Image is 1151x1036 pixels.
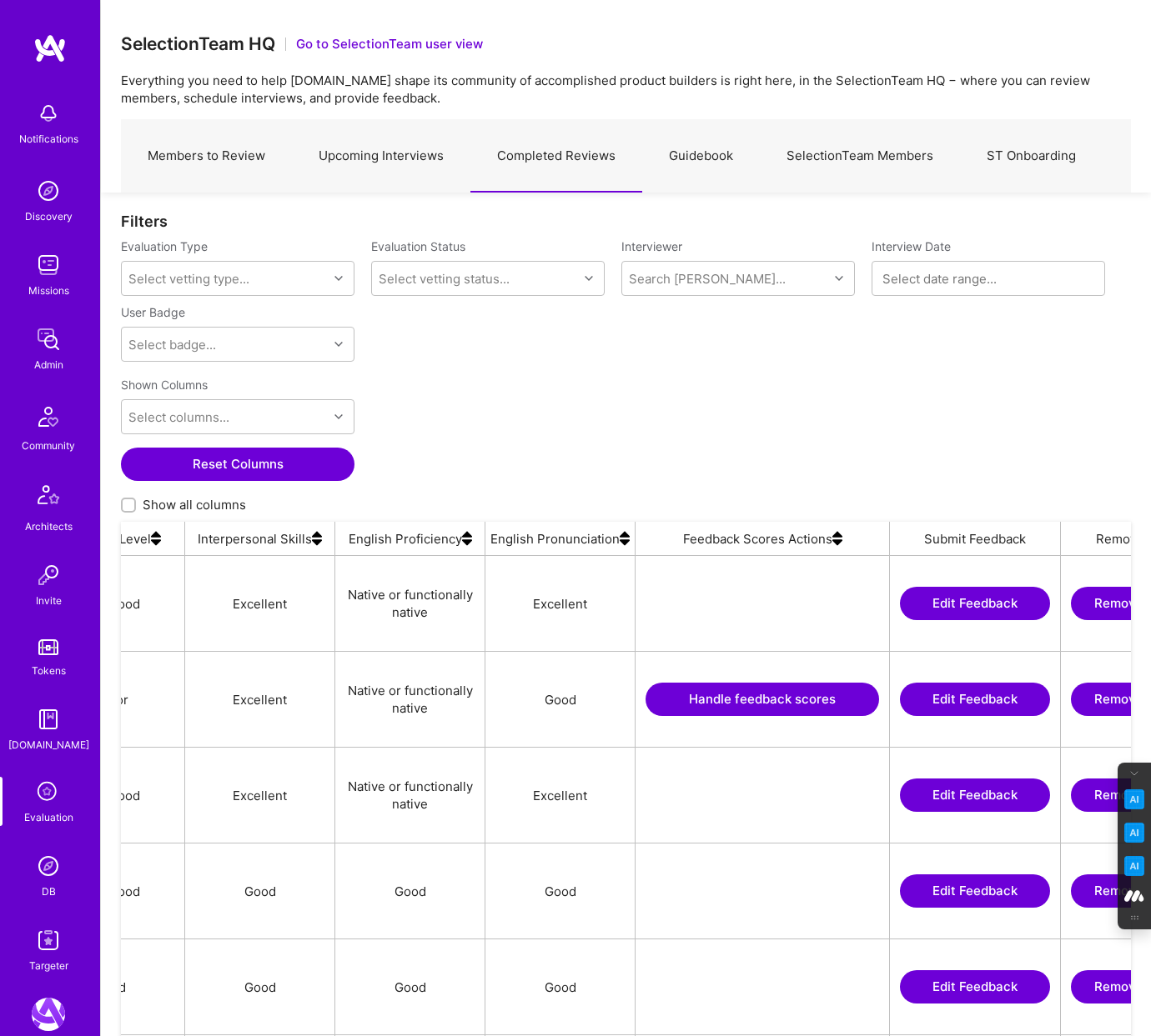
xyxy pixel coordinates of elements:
label: Evaluation Status [371,238,465,254]
label: Interviewer [621,238,855,254]
div: Excellent [185,652,335,747]
a: Upcoming Interviews [292,120,470,193]
div: Architects [25,518,73,535]
img: bell [32,97,65,130]
button: Edit Feedback [900,970,1050,1003]
img: teamwork [32,248,65,282]
i: icon SelectionTeam [33,777,64,808]
a: A.Team: Leading A.Team's Marketing & DemandGen [28,998,69,1031]
div: Community [22,437,75,454]
div: Select vetting type... [128,270,249,288]
div: Good [335,939,485,1034]
div: Search [PERSON_NAME]... [629,270,786,288]
img: logo [33,33,67,63]
button: Handle feedback scores [646,683,879,716]
a: Members to Review [121,120,292,193]
div: Excellent [185,556,335,651]
div: English Proficiency [335,522,485,555]
i: icon Chevron [334,274,343,283]
img: sort [462,522,472,555]
img: Email Tone Analyzer icon [1124,823,1144,843]
a: Guidebook [642,120,760,193]
div: Good [485,843,636,938]
div: Excellent [485,556,636,651]
img: Community [28,397,68,437]
div: Submit Feedback [890,522,1061,555]
i: icon Chevron [334,340,343,348]
div: Select badge... [128,336,216,353]
a: ST Onboarding [960,120,1103,193]
div: Invite [36,592,62,609]
div: Targeter [29,957,68,974]
div: Discovery [25,208,73,225]
div: Good [485,939,636,1034]
img: tokens [38,639,58,655]
img: Invite [32,558,65,592]
button: Edit Feedback [900,874,1050,908]
img: Skill Targeter [32,923,65,957]
i: icon Chevron [585,274,593,283]
img: admin teamwork [32,323,65,356]
div: Interpersonal Skills [185,522,335,555]
span: Show all columns [143,496,246,513]
div: Filters [121,213,1131,230]
div: Good [485,652,636,747]
div: DB [42,883,56,900]
input: Select date range... [882,270,1094,287]
div: Good [185,843,335,938]
button: Reset Columns [121,448,354,481]
div: Excellent [185,748,335,843]
div: Good [185,939,335,1034]
div: Native or functionally native [335,652,485,747]
div: Notifications [19,130,78,148]
a: SelectionTeam Members [760,120,960,193]
img: discovery [32,174,65,208]
div: [DOMAIN_NAME] [8,736,89,753]
div: Admin [34,356,63,373]
div: Tokens [32,662,66,679]
img: sort [312,522,322,555]
img: Admin Search [32,849,65,883]
img: Architects [28,478,68,518]
div: Evaluation [24,808,73,826]
div: Select columns... [128,408,229,426]
div: Native or functionally native [335,748,485,843]
button: Edit Feedback [900,683,1050,716]
h3: SelectionTeam HQ [121,33,275,54]
label: User Badge [121,304,185,320]
img: sort [151,522,161,555]
img: guide book [32,703,65,736]
button: Go to SelectionTeam user view [296,35,483,53]
img: Jargon Buster icon [1124,856,1144,876]
img: sort [832,522,842,555]
div: Native or functionally native [335,556,485,651]
div: Missions [28,282,69,299]
div: Excellent [485,748,636,843]
div: English Pronunciation [485,522,636,555]
i: icon Chevron [835,274,843,283]
button: Edit Feedback [900,778,1050,812]
label: Interview Date [872,238,1105,254]
p: Everything you need to help [DOMAIN_NAME] shape its community of accomplished product builders is... [121,72,1131,107]
i: icon Chevron [334,413,343,421]
div: Select vetting status... [379,270,510,288]
img: Key Point Extractor icon [1124,789,1144,809]
a: Completed Reviews [470,120,642,193]
label: Shown Columns [121,377,208,393]
button: Edit Feedback [900,587,1050,620]
div: Feedback Scores Actions [636,522,890,555]
div: Good [335,843,485,938]
label: Evaluation Type [121,238,208,254]
img: sort [620,522,630,555]
img: A.Team: Leading A.Team's Marketing & DemandGen [32,998,65,1031]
